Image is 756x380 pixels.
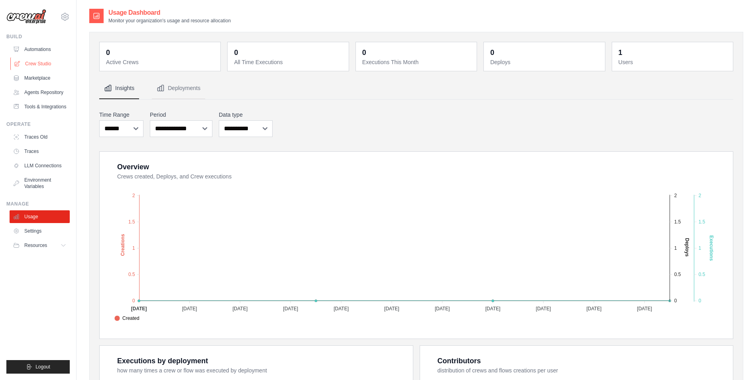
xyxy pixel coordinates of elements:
dt: distribution of crews and flows creations per user [438,366,724,374]
tspan: 1 [132,245,135,251]
span: Created [114,315,139,322]
dt: Users [619,58,728,66]
div: Operate [6,121,70,127]
div: Overview [117,161,149,172]
tspan: 1.5 [674,219,681,225]
a: Tools & Integrations [10,100,70,113]
tspan: 2 [699,193,701,198]
tspan: [DATE] [586,306,601,311]
div: Manage [6,201,70,207]
tspan: 0 [674,298,677,304]
a: LLM Connections [10,159,70,172]
dt: Executions This Month [362,58,472,66]
label: Data type [219,111,273,119]
tspan: [DATE] [283,306,298,311]
text: Creations [120,234,126,256]
dt: how many times a crew or flow was executed by deployment [117,366,403,374]
tspan: 0.5 [699,272,705,277]
label: Time Range [99,111,143,119]
div: Build [6,33,70,40]
nav: Tabs [99,78,733,99]
tspan: [DATE] [334,306,349,311]
span: Resources [24,242,47,249]
dt: Crews created, Deploys, and Crew executions [117,172,723,180]
tspan: [DATE] [536,306,551,311]
tspan: [DATE] [131,306,147,311]
a: Traces Old [10,131,70,143]
tspan: 1 [699,245,701,251]
tspan: [DATE] [637,306,652,311]
p: Monitor your organization's usage and resource allocation [108,18,231,24]
a: Settings [10,225,70,237]
tspan: [DATE] [182,306,197,311]
a: Usage [10,210,70,223]
a: Agents Repository [10,86,70,99]
tspan: 0.5 [674,272,681,277]
tspan: 1 [674,245,677,251]
a: Crew Studio [10,57,71,70]
tspan: [DATE] [232,306,247,311]
div: 0 [234,47,238,58]
div: 1 [619,47,622,58]
a: Traces [10,145,70,158]
text: Deploys [684,238,690,257]
button: Insights [99,78,139,99]
div: 0 [490,47,494,58]
dt: Deploys [490,58,600,66]
div: 0 [362,47,366,58]
tspan: [DATE] [435,306,450,311]
dt: Active Crews [106,58,216,66]
div: 0 [106,47,110,58]
img: Logo [6,9,46,24]
tspan: [DATE] [384,306,399,311]
button: Logout [6,360,70,374]
tspan: 0.5 [128,272,135,277]
div: Executions by deployment [117,355,208,366]
a: Marketplace [10,72,70,84]
tspan: 2 [674,193,677,198]
tspan: 2 [132,193,135,198]
text: Executions [709,235,714,261]
label: Period [150,111,212,119]
tspan: [DATE] [485,306,501,311]
div: Contributors [438,355,481,366]
tspan: 0 [699,298,701,304]
button: Resources [10,239,70,252]
tspan: 1.5 [699,219,705,225]
span: Logout [35,364,50,370]
h2: Usage Dashboard [108,8,231,18]
dt: All Time Executions [234,58,344,66]
tspan: 0 [132,298,135,304]
a: Environment Variables [10,174,70,193]
button: Deployments [152,78,205,99]
a: Automations [10,43,70,56]
tspan: 1.5 [128,219,135,225]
